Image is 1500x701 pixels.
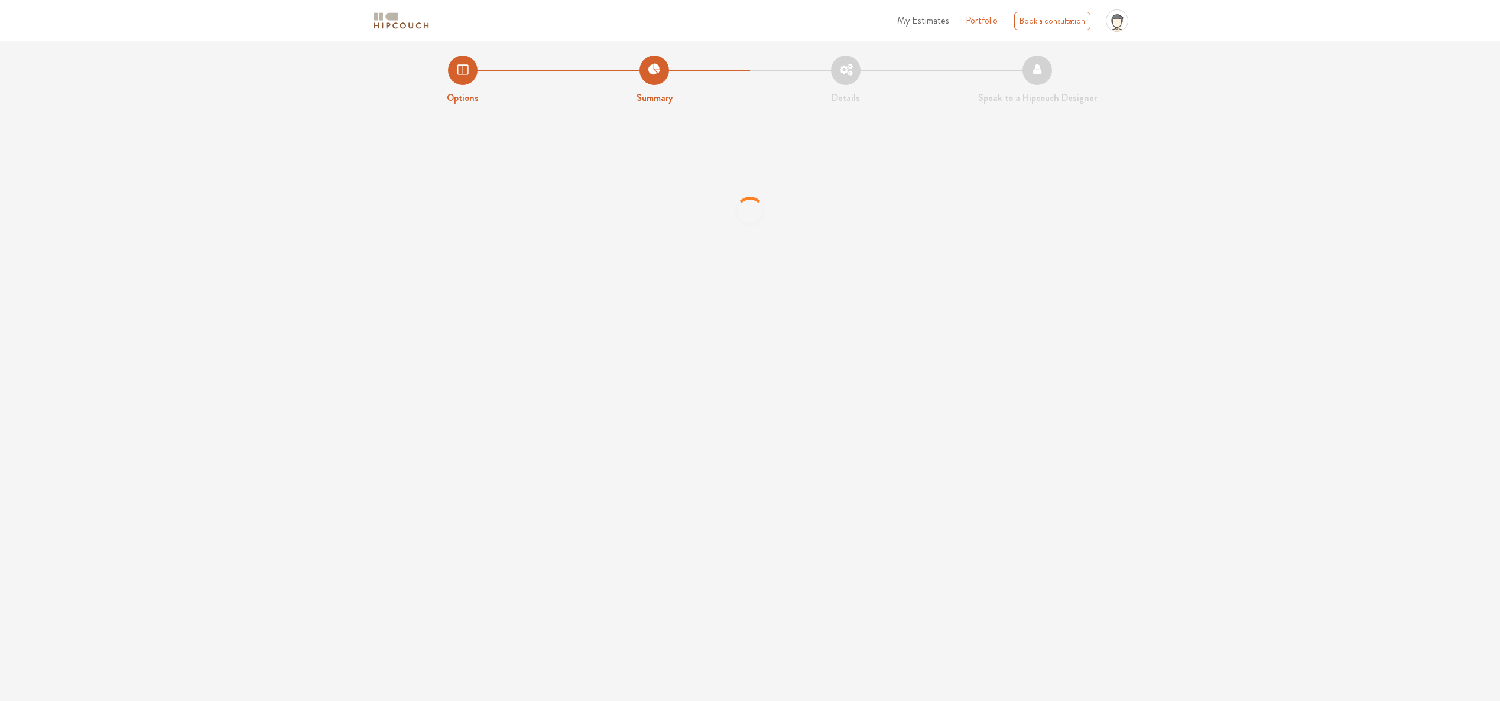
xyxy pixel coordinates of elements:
[372,8,431,34] span: logo-horizontal.svg
[832,91,860,105] strong: Details
[637,91,673,105] strong: Summary
[1014,12,1090,30] div: Book a consultation
[897,14,949,27] span: My Estimates
[978,91,1097,105] strong: Speak to a Hipcouch Designer
[372,11,431,31] img: logo-horizontal.svg
[966,14,998,28] a: Portfolio
[447,91,479,105] strong: Options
